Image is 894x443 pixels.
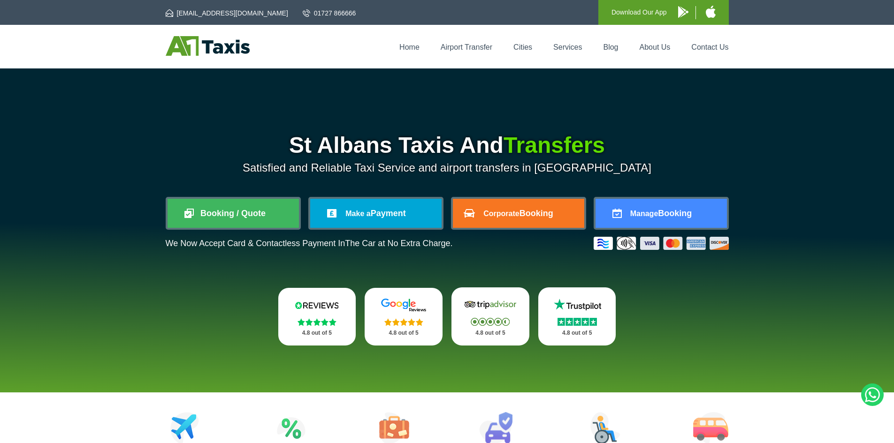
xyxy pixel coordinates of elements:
[289,327,346,339] p: 4.8 out of 5
[691,43,728,51] a: Contact Us
[558,318,597,326] img: Stars
[594,237,729,250] img: Credit And Debit Cards
[375,298,432,312] img: Google
[298,318,336,326] img: Stars
[706,6,716,18] img: A1 Taxis iPhone App
[462,298,519,312] img: Tripadvisor
[375,327,432,339] p: 4.8 out of 5
[168,199,299,228] a: Booking / Quote
[384,318,423,326] img: Stars
[603,43,618,51] a: Blog
[553,43,582,51] a: Services
[549,327,606,339] p: 4.8 out of 5
[365,288,443,345] a: Google Stars 4.8 out of 5
[462,327,519,339] p: 4.8 out of 5
[278,288,356,345] a: Reviews.io Stars 4.8 out of 5
[166,36,250,56] img: A1 Taxis St Albans LTD
[483,210,519,218] span: Corporate
[303,8,356,18] a: 01727 866666
[345,210,370,218] span: Make a
[640,43,671,51] a: About Us
[399,43,420,51] a: Home
[611,7,667,18] p: Download Our App
[678,6,688,18] img: A1 Taxis Android App
[166,161,729,174] p: Satisfied and Reliable Taxi Service and airport transfers in [GEOGRAPHIC_DATA]
[289,298,345,312] img: Reviews.io
[504,133,605,158] span: Transfers
[166,8,288,18] a: [EMAIL_ADDRESS][DOMAIN_NAME]
[630,210,658,218] span: Manage
[441,43,492,51] a: Airport Transfer
[453,199,584,228] a: CorporateBooking
[513,43,532,51] a: Cities
[166,134,729,157] h1: St Albans Taxis And
[166,239,453,248] p: We Now Accept Card & Contactless Payment In
[310,199,442,228] a: Make aPayment
[451,287,529,345] a: Tripadvisor Stars 4.8 out of 5
[596,199,727,228] a: ManageBooking
[549,298,605,312] img: Trustpilot
[538,287,616,345] a: Trustpilot Stars 4.8 out of 5
[471,318,510,326] img: Stars
[345,239,452,248] span: The Car at No Extra Charge.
